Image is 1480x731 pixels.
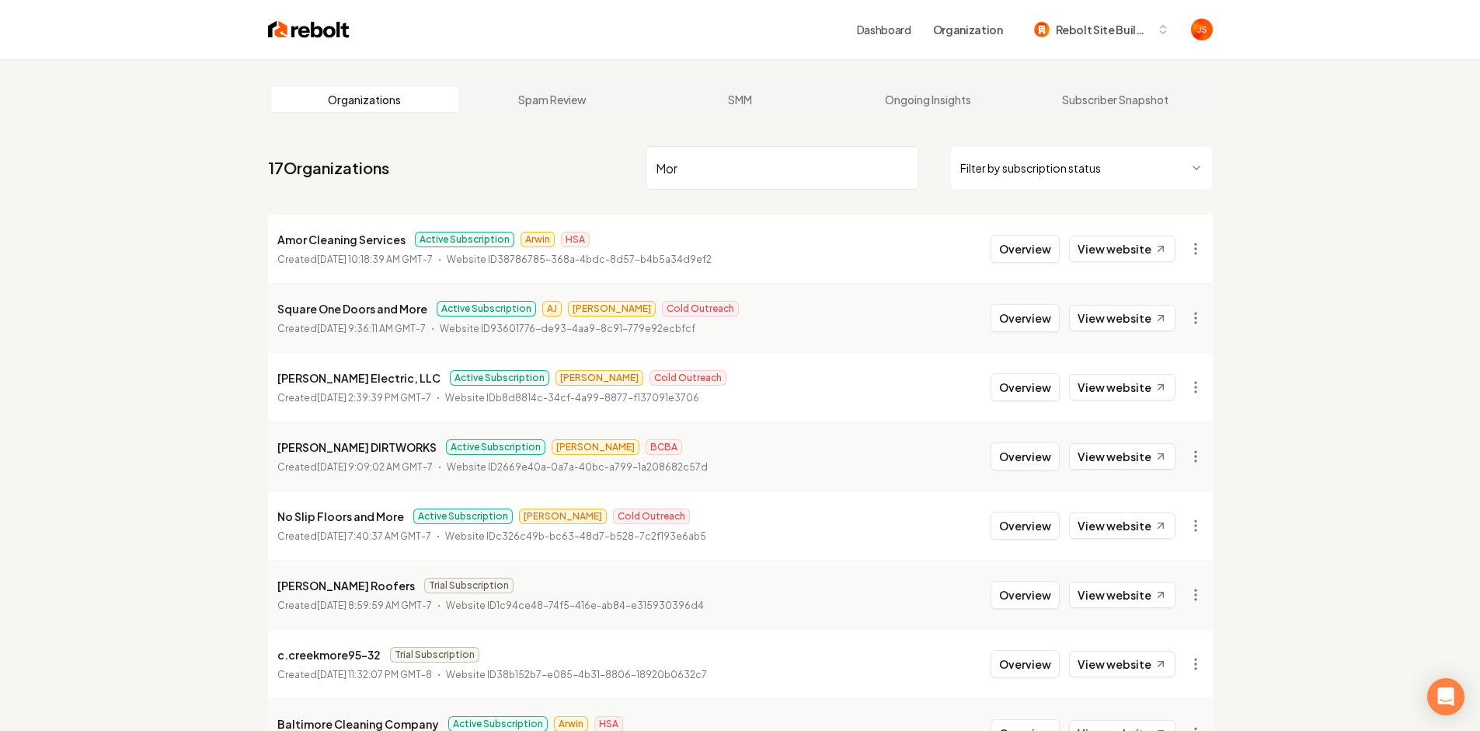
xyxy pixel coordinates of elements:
[991,304,1060,332] button: Overview
[413,509,513,524] span: Active Subscription
[277,299,427,318] p: Square One Doors and More
[519,509,607,524] span: [PERSON_NAME]
[415,232,514,247] span: Active Subscription
[440,321,695,337] p: Website ID 93601776-de93-4aa9-8c91-779e92ecbfcf
[317,600,432,611] time: [DATE] 8:59:59 AM GMT-7
[1191,19,1213,40] button: Open user button
[447,460,708,475] p: Website ID 2669e40a-0a7a-40bc-a799-1a208682c57d
[568,301,656,317] span: [PERSON_NAME]
[458,87,646,112] a: Spam Review
[450,370,549,386] span: Active Subscription
[646,87,834,112] a: SMM
[1191,19,1213,40] img: James Shamoun
[390,647,479,663] span: Trial Subscription
[277,390,431,406] p: Created
[446,667,707,683] p: Website ID 38b152b7-e085-4b31-8806-18920b0632c7
[649,370,726,386] span: Cold Outreach
[646,146,919,190] input: Search by name or ID
[437,301,536,317] span: Active Subscription
[1069,374,1175,400] a: View website
[277,598,432,614] p: Created
[924,16,1012,44] button: Organization
[857,22,911,37] a: Dashboard
[991,235,1060,263] button: Overview
[552,439,639,455] span: [PERSON_NAME]
[1069,305,1175,331] a: View website
[1056,22,1151,38] span: Rebolt Site Builder
[277,667,432,683] p: Created
[991,442,1060,470] button: Overview
[277,529,431,544] p: Created
[277,438,437,456] p: [PERSON_NAME] DIRTWORKS
[446,439,545,455] span: Active Subscription
[1069,651,1175,677] a: View website
[317,530,431,542] time: [DATE] 7:40:37 AM GMT-7
[991,512,1060,540] button: Overview
[268,157,389,179] a: 17Organizations
[1069,443,1175,470] a: View website
[277,252,433,268] p: Created
[277,507,404,526] p: No Slip Floors and More
[991,373,1060,401] button: Overview
[317,461,433,473] time: [DATE] 9:09:02 AM GMT-7
[1069,236,1175,262] a: View website
[277,460,433,475] p: Created
[317,323,426,334] time: [DATE] 9:36:11 AM GMT-7
[991,650,1060,678] button: Overview
[542,301,562,317] span: AJ
[646,439,682,455] span: BCBA
[317,669,432,680] time: [DATE] 11:32:07 PM GMT-8
[277,321,426,337] p: Created
[521,232,555,247] span: Arwin
[277,576,415,595] p: [PERSON_NAME] Roofers
[317,254,433,265] time: [DATE] 10:18:39 AM GMT-7
[1069,512,1175,539] a: View website
[277,645,381,664] p: c.creekmore95-32
[1022,87,1210,112] a: Subscriber Snapshot
[834,87,1022,112] a: Ongoing Insights
[991,581,1060,609] button: Overview
[1069,582,1175,608] a: View website
[268,19,350,40] img: Rebolt Logo
[1427,678,1464,715] div: Open Intercom Messenger
[1034,22,1050,37] img: Rebolt Site Builder
[662,301,739,317] span: Cold Outreach
[277,369,441,387] p: [PERSON_NAME] Electric, LLC
[447,252,712,268] p: Website ID 38786785-368a-4bdc-8d57-b4b5a34d9ef2
[561,232,590,247] span: HSA
[613,509,690,524] span: Cold Outreach
[445,390,699,406] p: Website ID b8d8814c-34cf-4a99-8877-f137091e3706
[271,87,459,112] a: Organizations
[317,392,431,404] time: [DATE] 2:39:39 PM GMT-7
[555,370,643,386] span: [PERSON_NAME]
[445,529,706,544] p: Website ID c326c49b-bc63-48d7-b528-7c2f193e6ab5
[424,578,514,593] span: Trial Subscription
[277,230,406,249] p: Amor Cleaning Services
[446,598,704,614] p: Website ID 1c94ce48-74f5-416e-ab84-e315930396d4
